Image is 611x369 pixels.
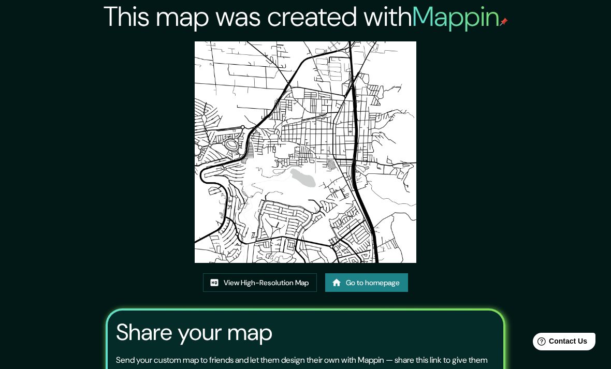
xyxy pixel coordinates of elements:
[195,41,416,263] img: created-map
[116,319,272,346] h3: Share your map
[519,329,600,358] iframe: Help widget launcher
[500,18,508,26] img: mappin-pin
[325,273,408,292] a: Go to homepage
[203,273,317,292] a: View High-Resolution Map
